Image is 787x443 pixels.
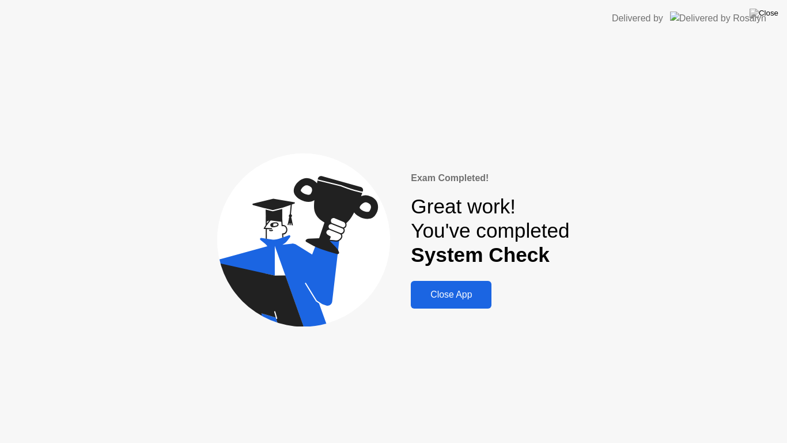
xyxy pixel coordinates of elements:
div: Great work! You've completed [411,194,569,268]
img: Delivered by Rosalyn [670,12,766,25]
div: Exam Completed! [411,171,569,185]
button: Close App [411,281,491,309]
div: Close App [414,290,488,300]
b: System Check [411,243,550,266]
img: Close [750,9,778,18]
div: Delivered by [612,12,663,25]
